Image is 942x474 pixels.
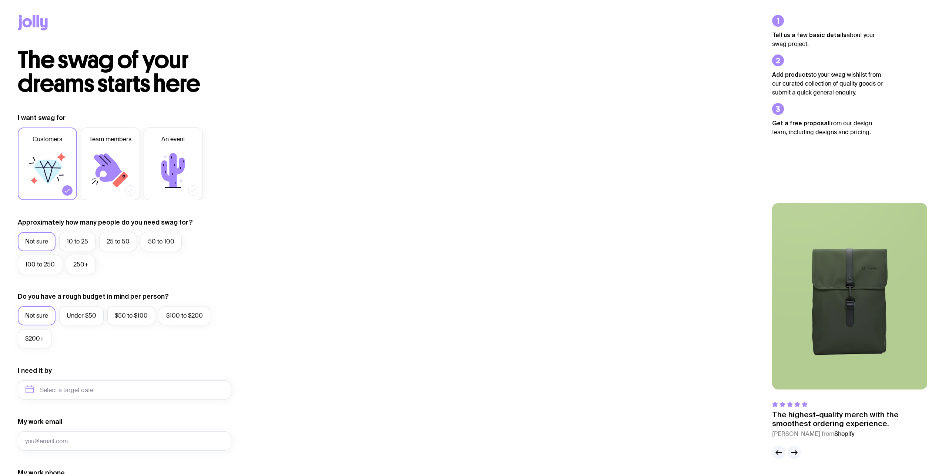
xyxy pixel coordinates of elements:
[18,366,52,375] label: I need it by
[18,232,56,251] label: Not sure
[834,430,854,438] span: Shopify
[772,120,829,126] strong: Get a free proposal
[18,431,231,451] input: you@email.com
[141,232,182,251] label: 50 to 100
[18,255,62,274] label: 100 to 250
[18,113,66,122] label: I want swag for
[161,135,185,144] span: An event
[18,292,169,301] label: Do you have a rough budget in mind per person?
[18,218,193,227] label: Approximately how many people do you need swag for?
[107,306,155,325] label: $50 to $100
[772,70,883,97] p: to your swag wishlist from our curated collection of quality goods or submit a quick general enqu...
[33,135,62,144] span: Customers
[18,45,200,98] span: The swag of your dreams starts here
[59,232,95,251] label: 10 to 25
[99,232,137,251] label: 25 to 50
[772,410,927,428] p: The highest-quality merch with the smoothest ordering experience.
[18,306,56,325] label: Not sure
[772,30,883,49] p: about your swag project.
[772,32,847,38] strong: Tell us a few basic details
[772,430,927,438] cite: [PERSON_NAME] from
[89,135,131,144] span: Team members
[59,306,104,325] label: Under $50
[18,380,231,400] input: Select a target date
[66,255,96,274] label: 250+
[772,71,811,78] strong: Add products
[18,417,62,426] label: My work email
[772,119,883,137] p: from our design team, including designs and pricing.
[18,329,51,348] label: $200+
[159,306,210,325] label: $100 to $200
